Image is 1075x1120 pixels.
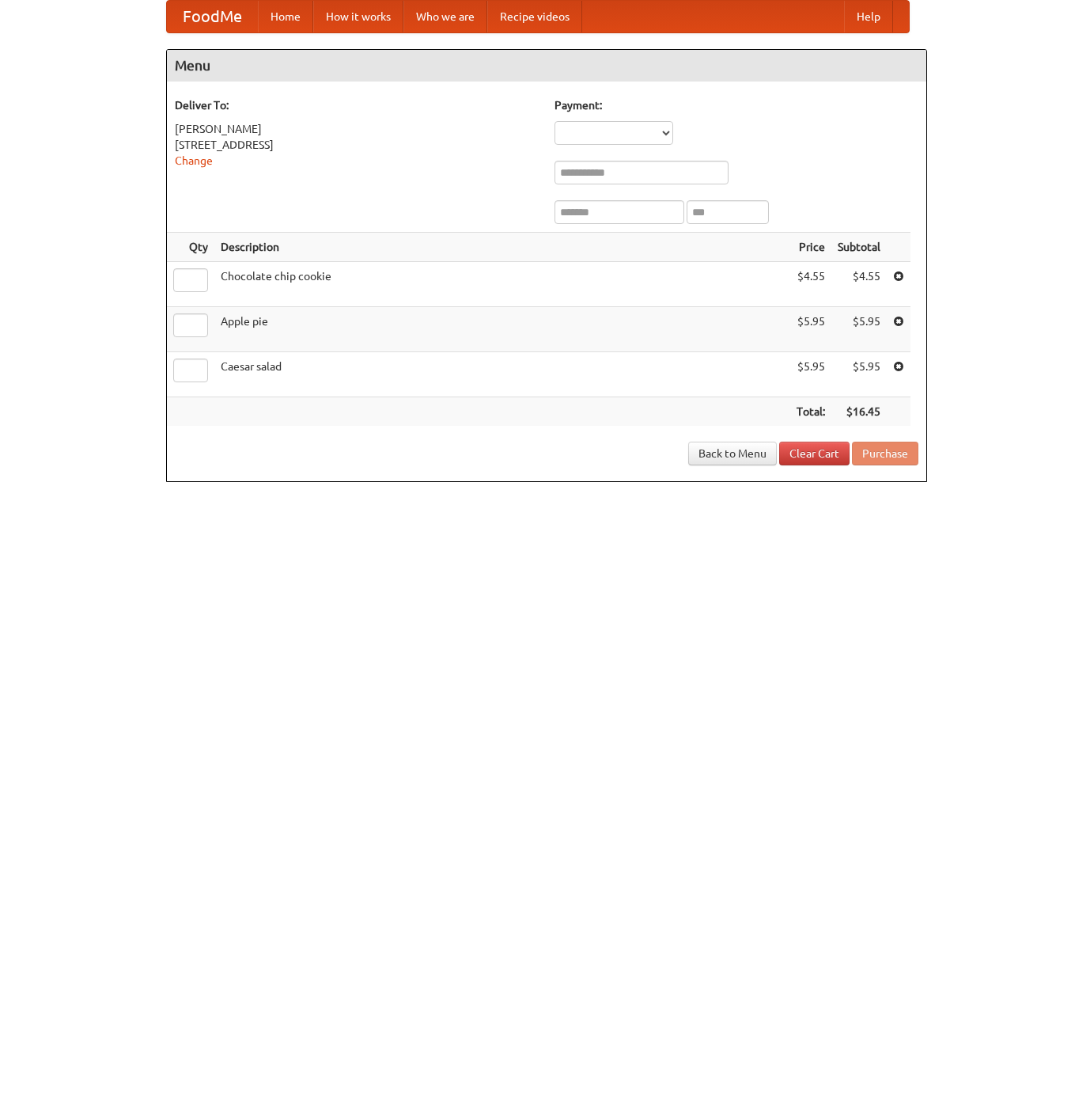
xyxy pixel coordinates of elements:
[555,97,918,113] h5: Payment:
[831,262,887,307] td: $4.55
[258,1,313,32] a: Home
[831,233,887,262] th: Subtotal
[688,442,777,465] a: Back to Menu
[790,233,831,262] th: Price
[214,262,790,307] td: Chocolate chip cookie
[790,352,831,397] td: $5.95
[790,307,831,352] td: $5.95
[175,97,539,113] h5: Deliver To:
[167,233,214,262] th: Qty
[844,1,893,32] a: Help
[779,442,850,465] a: Clear Cart
[167,1,258,32] a: FoodMe
[175,121,539,137] div: [PERSON_NAME]
[831,352,887,397] td: $5.95
[214,307,790,352] td: Apple pie
[487,1,582,32] a: Recipe videos
[852,442,918,465] button: Purchase
[313,1,403,32] a: How it works
[403,1,487,32] a: Who we are
[214,352,790,397] td: Caesar salad
[167,50,926,82] h4: Menu
[790,397,831,427] th: Total:
[831,307,887,352] td: $5.95
[831,397,887,427] th: $16.45
[214,233,790,262] th: Description
[175,154,213,167] a: Change
[790,262,831,307] td: $4.55
[175,137,539,153] div: [STREET_ADDRESS]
